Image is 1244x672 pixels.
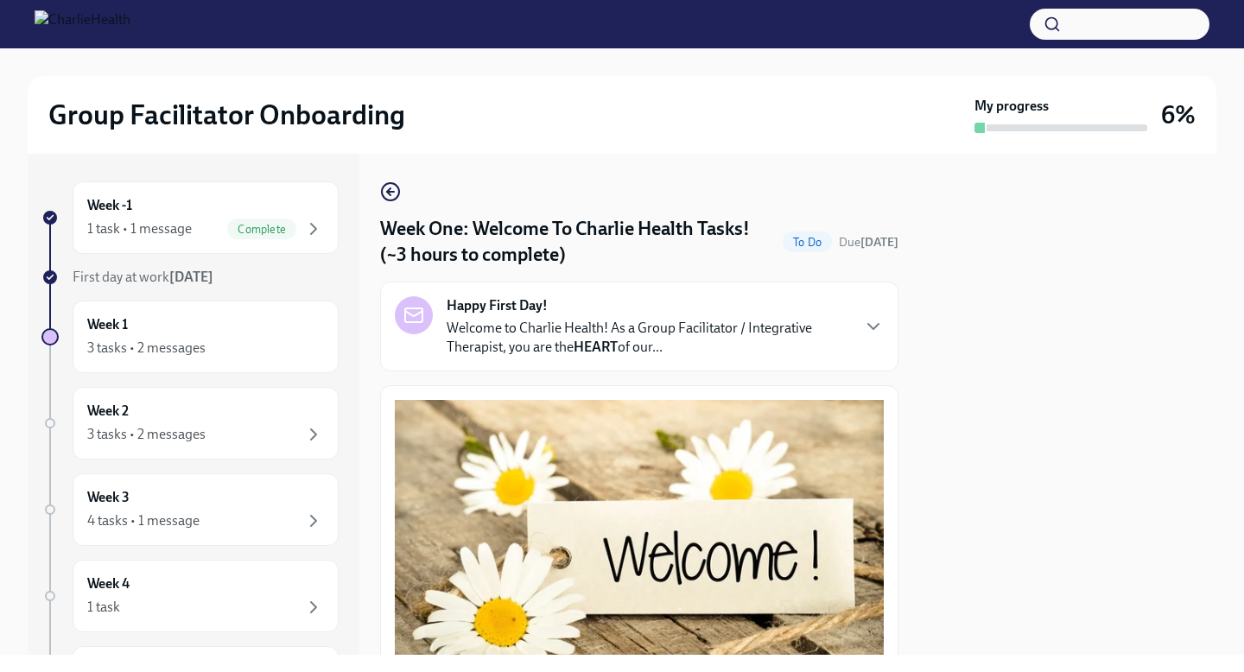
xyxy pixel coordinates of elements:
[227,223,296,236] span: Complete
[974,97,1049,116] strong: My progress
[87,402,129,421] h6: Week 2
[41,301,339,373] a: Week 13 tasks • 2 messages
[41,473,339,546] a: Week 34 tasks • 1 message
[783,236,832,249] span: To Do
[73,269,213,285] span: First day at work
[87,425,206,444] div: 3 tasks • 2 messages
[447,296,548,315] strong: Happy First Day!
[169,269,213,285] strong: [DATE]
[48,98,405,132] h2: Group Facilitator Onboarding
[87,339,206,358] div: 3 tasks • 2 messages
[41,268,339,287] a: First day at work[DATE]
[87,574,130,593] h6: Week 4
[87,511,200,530] div: 4 tasks • 1 message
[87,196,132,215] h6: Week -1
[41,181,339,254] a: Week -11 task • 1 messageComplete
[41,560,339,632] a: Week 41 task
[87,598,120,617] div: 1 task
[35,10,130,38] img: CharlieHealth
[380,216,776,268] h4: Week One: Welcome To Charlie Health Tasks! (~3 hours to complete)
[839,235,898,250] span: Due
[1161,99,1196,130] h3: 6%
[574,339,618,355] strong: HEART
[41,387,339,460] a: Week 23 tasks • 2 messages
[447,319,849,357] p: Welcome to Charlie Health! As a Group Facilitator / Integrative Therapist, you are the of our...
[860,235,898,250] strong: [DATE]
[87,315,128,334] h6: Week 1
[87,488,130,507] h6: Week 3
[839,234,898,250] span: August 18th, 2025 10:00
[87,219,192,238] div: 1 task • 1 message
